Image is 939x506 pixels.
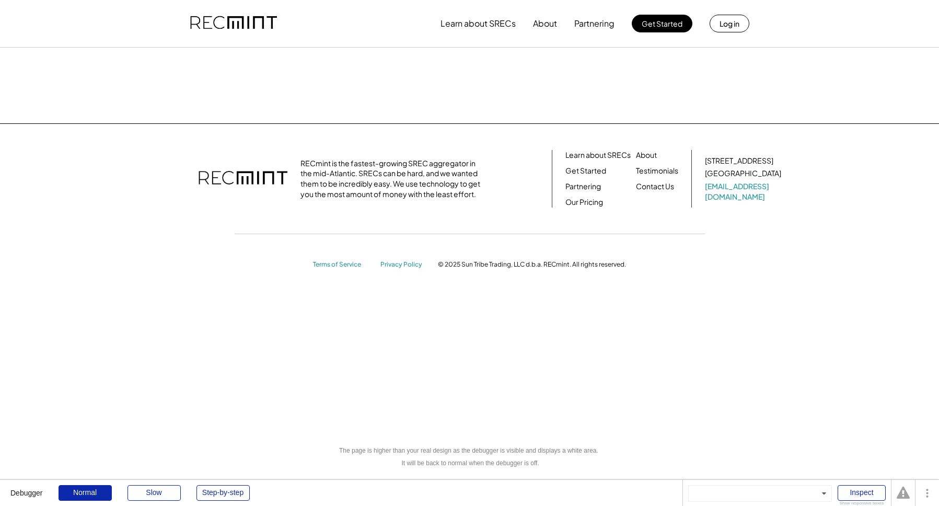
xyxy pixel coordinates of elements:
[565,150,631,160] a: Learn about SRECs
[59,485,112,501] div: Normal
[565,181,601,192] a: Partnering
[636,181,674,192] a: Contact Us
[196,485,250,501] div: Step-by-step
[705,181,783,202] a: [EMAIL_ADDRESS][DOMAIN_NAME]
[838,485,886,501] div: Inspect
[838,501,886,505] div: Show responsive boxes
[636,150,657,160] a: About
[380,260,427,269] a: Privacy Policy
[710,15,749,32] button: Log in
[199,160,287,197] img: recmint-logotype%403x.png
[533,13,557,34] button: About
[565,166,606,176] a: Get Started
[440,13,516,34] button: Learn about SRECs
[636,166,678,176] a: Testimonials
[190,6,277,41] img: recmint-logotype%403x.png
[705,156,773,166] div: [STREET_ADDRESS]
[565,197,603,208] a: Our Pricing
[10,480,43,497] div: Debugger
[313,260,370,269] a: Terms of Service
[574,13,615,34] button: Partnering
[127,485,181,501] div: Slow
[300,158,486,199] div: RECmint is the fastest-growing SREC aggregator in the mid-Atlantic. SRECs can be hard, and we wan...
[705,168,781,179] div: [GEOGRAPHIC_DATA]
[438,260,626,269] div: © 2025 Sun Tribe Trading, LLC d.b.a. RECmint. All rights reserved.
[632,15,692,32] button: Get Started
